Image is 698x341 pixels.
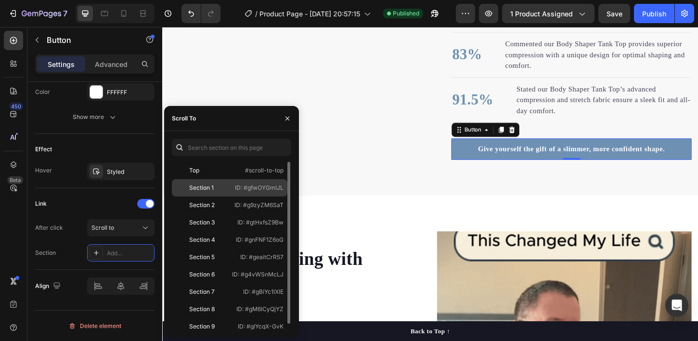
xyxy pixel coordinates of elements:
div: FFFFFF [107,88,152,97]
div: Effect [35,145,52,154]
p: ID: #gnFNF1Z6oG [236,236,284,244]
div: Align [35,280,63,293]
span: Save [607,10,622,18]
iframe: Design area [162,27,698,341]
div: Top [189,166,199,175]
div: Section 7 [189,288,215,296]
p: ID: #gBiYc1lXlE [243,288,284,296]
div: Scroll To [172,114,196,123]
button: Scroll to [87,219,155,236]
div: Hover [35,166,52,175]
p: 91.5% [312,66,357,91]
p: #scroll-to-top [245,166,284,175]
p: Advanced [95,59,128,69]
p: ID: #g9zyZM6SaT [234,201,284,210]
h2: Experience shaping with every wear... [7,236,266,289]
p: Settings [48,59,75,69]
p: ID: #gtHxfsZ9Bw [237,218,284,227]
span: Published [393,9,419,18]
div: Link [35,199,47,208]
div: Undo/Redo [181,4,220,23]
p: ID: #glYcqX-GvK [238,322,284,331]
div: After click [35,223,63,232]
div: Section [35,249,56,257]
span: Product Page - [DATE] 20:57:15 [259,9,360,19]
p: ID: #gM6ICyQjYZ [236,305,284,314]
button: Publish [634,4,674,23]
div: Section 3 [189,218,215,227]
span: Scroll to [91,224,114,231]
div: Delete element [68,320,121,332]
button: 1 product assigned [502,4,595,23]
p: ID: #geaitCrR57 [240,253,284,262]
div: Show more [73,112,117,122]
button: Show more [35,108,155,126]
button: Save [598,4,630,23]
p: Commented our Body Shaper Tank Top provides superior compression with a unique design for optimal... [370,13,569,47]
div: Section 5 [189,253,215,262]
p: Stated our Body Shaper Tank Top’s advanced compression and stretch fabric ensure a sleek fit and ... [382,61,569,96]
div: Section 1 [189,184,214,192]
div: Color [35,88,50,96]
p: Give yourself the gift of a slimmer, more confident shape. [340,126,542,137]
div: 450 [9,103,23,110]
p: ID: #g4vWSnMcLJ [232,270,284,279]
button: 7 [4,4,72,23]
p: Button [47,34,129,46]
div: Button [323,106,345,115]
div: Styled [107,168,152,176]
div: Section 9 [189,322,215,331]
div: Section 2 [189,201,215,210]
div: Add... [107,249,152,258]
div: Section 8 [189,305,215,314]
input: Search section on this page [172,139,291,156]
div: Section 4 [189,236,215,244]
p: Powerful and Instant Shaping [8,313,265,327]
div: Section 6 [189,270,215,279]
div: Back to Top ↑ [268,323,310,333]
div: Open Intercom Messenger [665,294,688,317]
span: / [255,9,258,19]
div: Publish [642,9,666,19]
button: Delete element [35,318,155,334]
span: 1 product assigned [510,9,573,19]
p: 7 [63,8,67,19]
button: <p>Give yourself the gift of a slimmer, more confident shape.</p> [311,120,570,143]
div: Beta [7,176,23,184]
p: ID: #gfwOYGmIJL [235,184,284,192]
